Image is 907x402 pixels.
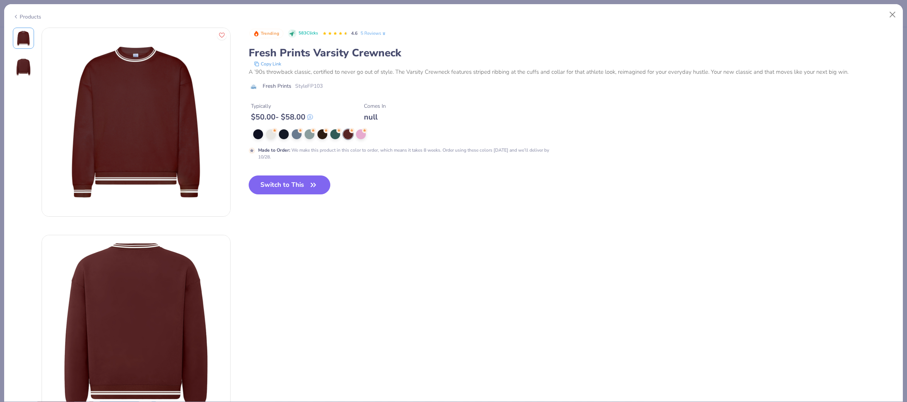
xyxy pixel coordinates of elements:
img: Back [14,58,33,76]
span: Fresh Prints [263,82,291,90]
span: Trending [261,31,279,36]
button: Close [885,8,900,22]
img: Front [14,29,33,47]
button: copy to clipboard [252,60,283,68]
span: 583 Clicks [299,30,318,37]
img: Trending sort [253,31,259,37]
div: Typically [251,102,313,110]
button: Badge Button [249,29,283,39]
img: brand logo [249,84,259,90]
img: Front [42,28,230,216]
div: Fresh Prints Varsity Crewneck [249,46,895,60]
button: Like [217,30,227,40]
strong: Made to Order : [258,147,290,153]
span: 4.6 [351,30,358,36]
div: 4.6 Stars [322,28,348,40]
button: Switch to This [249,175,331,194]
div: A ’90s throwback classic, certified to never go out of style. The Varsity Crewneck features strip... [249,68,895,76]
span: Style FP103 [295,82,323,90]
div: Comes In [364,102,386,110]
div: null [364,112,386,122]
div: We make this product in this color to order, which means it takes 8 weeks. Order using these colo... [258,147,551,160]
div: $ 50.00 - $ 58.00 [251,112,313,122]
a: 5 Reviews [361,30,387,37]
div: Products [13,13,41,21]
